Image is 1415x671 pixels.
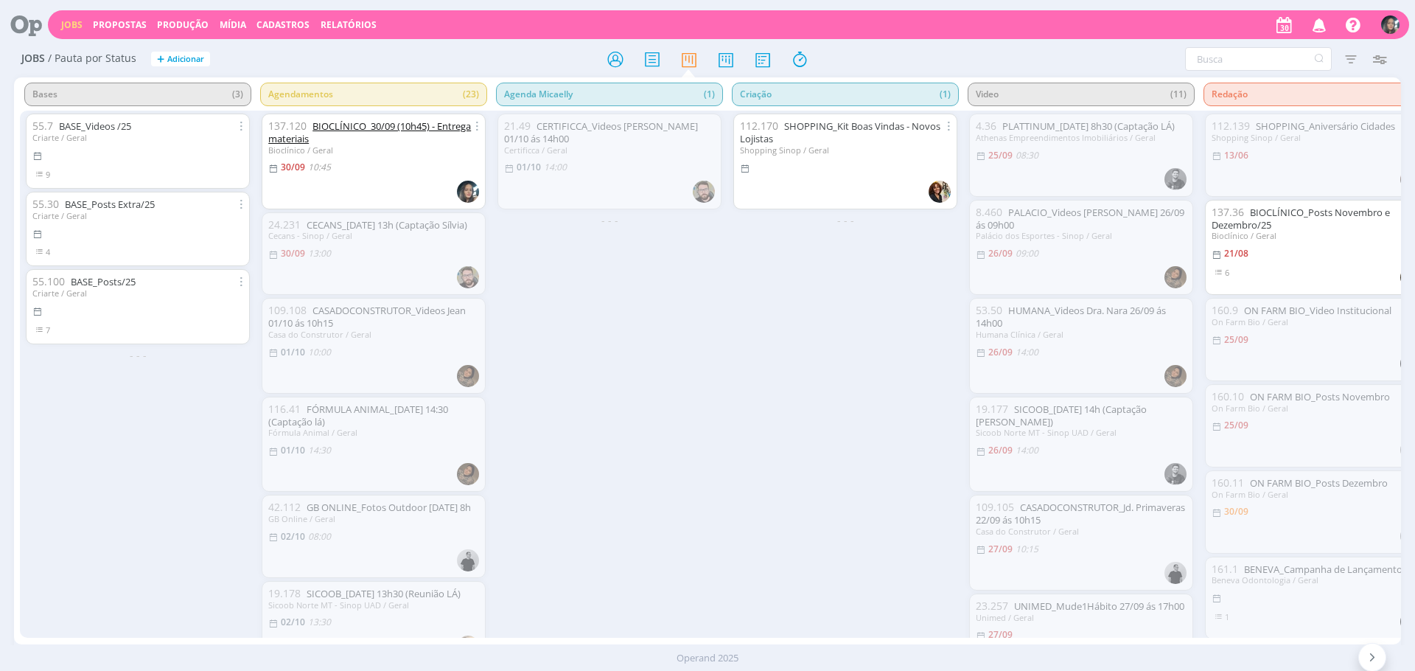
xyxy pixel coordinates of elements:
[1225,267,1229,278] span: 6
[32,274,65,288] span: 55.100
[93,18,147,31] span: Propostas
[307,218,467,232] a: CECANS_[DATE] 13h (Captação Sílvia)
[1016,247,1038,260] : 09:00
[281,161,305,173] : 30/09
[1224,419,1248,431] : 25/09
[307,587,461,600] a: SICOOB_[DATE] 13h30 (Reunião LÁ)
[46,324,50,335] span: 7
[21,52,45,65] span: Jobs
[740,119,778,133] span: 112.170
[1164,463,1187,485] img: W
[157,52,164,67] span: +
[61,18,83,31] a: Jobs
[1225,611,1229,622] span: 1
[1212,562,1238,576] span: 161.1
[1244,304,1391,317] a: ON FARM BIO_Video Institucional
[1224,247,1248,260] : 21/08
[740,119,940,145] a: SHOPPING_Kit Boas Vindas - Novos Lojistas
[268,119,307,133] span: 137.120
[1224,149,1248,161] : 13/06
[232,83,243,105] span: (3)
[1212,476,1244,490] span: 160.11
[457,266,479,288] img: A
[308,346,331,358] : 10:00
[260,83,487,106] span: Agendamentos
[153,19,213,31] button: Produção
[1014,599,1184,613] a: UNIMED_Mude1Hábito 27/09 ás 17h00
[1250,476,1388,490] a: ON FARM BIO_Posts Dezembro
[281,247,305,260] : 30/09
[457,365,479,387] img: J
[57,19,87,31] button: Jobs
[281,346,305,358] : 01/10
[1212,206,1390,232] a: BIOCLÍNICO_Posts Novembro e Dezembro/25
[976,119,996,133] span: 4.36
[504,119,698,145] a: CERTIFICCA_Videos [PERSON_NAME] 01/10 ás 14h00
[268,586,301,600] span: 19.178
[492,212,727,228] div: - - -
[976,500,1014,514] span: 109.105
[732,83,959,106] span: Criação
[1244,563,1402,576] a: BENEVA_Campanha de Lançamento
[496,83,723,106] span: Agenda Micaelly
[740,145,951,155] div: Shopping Sinop / Geral
[281,530,305,543] : 02/10
[32,288,243,298] div: Criarte / Geral
[32,211,243,220] div: Criarte / Geral
[1170,83,1187,105] span: (11)
[976,231,1187,240] div: Palácio dos Esportes - Sinop / Geral
[988,247,1013,260] : 26/09
[940,83,951,105] span: (1)
[988,543,1013,555] : 27/09
[252,19,314,31] button: Cadastros
[59,119,131,133] a: BASE_Videos /25
[457,636,479,658] img: M
[268,119,471,145] a: BIOCLÍNICO_30/09 (10h45) - Entrega materiais
[308,161,331,173] : 10:45
[268,600,479,610] div: Sicoob Norte MT - Sinop UAD / Geral
[157,18,209,31] a: Produção
[1212,303,1238,317] span: 160.9
[457,181,479,203] img: A
[693,181,715,203] img: A
[457,549,479,571] img: L
[1224,505,1248,518] : 30/09
[976,402,1008,416] span: 19.177
[167,55,204,64] span: Adicionar
[1016,346,1038,358] : 14:00
[1164,266,1187,288] img: J
[976,133,1187,142] div: Athenas Empreendimentos Imobiliários / Geral
[1164,562,1187,584] img: L
[20,347,256,363] div: - - -
[1164,168,1187,190] img: W
[1185,47,1332,71] input: Busca
[976,501,1185,526] a: CASADOCONSTRUTOR_Jd. Primaveras 22/09 ás 10h15
[727,212,963,228] div: - - -
[1016,444,1038,456] : 14:00
[307,501,471,514] a: GB ONLINE_Fotos Outdoor [DATE] 8h
[976,205,1002,219] span: 8.460
[220,18,246,31] a: Mídia
[308,530,331,543] : 08:00
[988,149,1013,161] : 25/09
[463,83,479,105] span: (23)
[65,198,155,211] a: BASE_Posts Extra/25
[316,19,381,31] button: Relatórios
[976,304,1166,330] a: HUMANA_Videos Dra. Nara 26/09 ás 14h00
[1002,119,1175,133] a: PLATTINUM_[DATE] 8h30 (Captação LÁ)
[32,133,243,142] div: Criarte / Geral
[268,218,301,232] span: 24.231
[1164,365,1187,387] img: J
[1016,149,1038,161] : 08:30
[1250,390,1390,403] a: ON FARM BIO_Posts Novembro
[988,346,1013,358] : 26/09
[268,428,479,437] div: Fórmula Animal / Geral
[1212,119,1250,133] span: 112.139
[517,161,541,173] : 01/10
[988,444,1013,456] : 26/09
[976,613,1187,622] div: Unimed / Geral
[215,19,251,31] button: Mídia
[308,616,331,628] : 13:30
[151,52,210,67] button: +Adicionar
[32,197,59,211] span: 55.30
